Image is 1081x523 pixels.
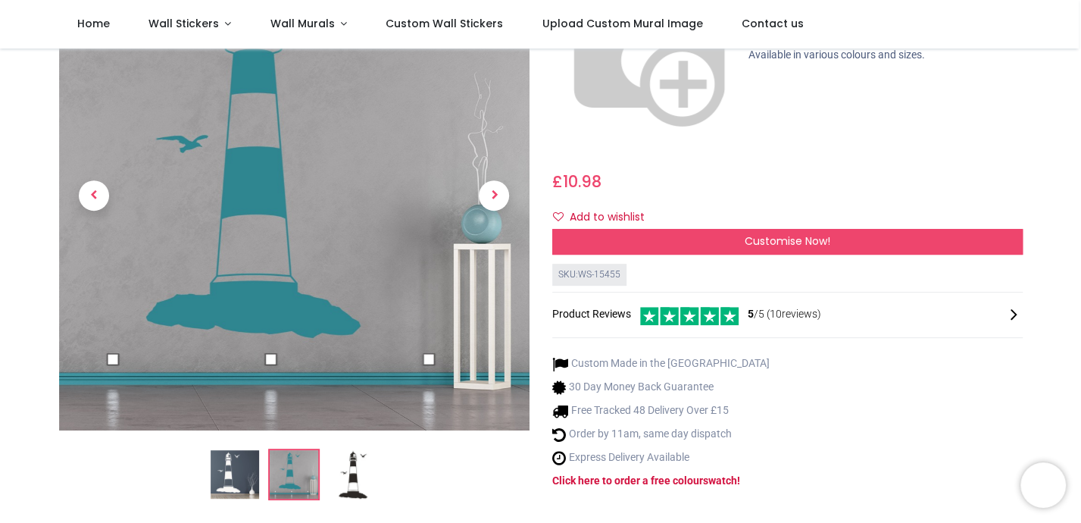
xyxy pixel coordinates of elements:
[79,180,109,211] span: Previous
[552,450,770,466] li: Express Delivery Available
[748,308,754,320] span: 5
[552,403,770,419] li: Free Tracked 48 Delivery Over £15
[270,450,318,499] img: WS-15455-02
[552,171,601,193] span: £
[552,205,658,230] button: Add to wishlistAdd to wishlist
[329,450,377,499] img: WS-15455-03
[742,16,804,31] span: Contact us
[479,180,509,211] span: Next
[552,474,703,487] a: Click here to order a free colour
[703,474,737,487] a: swatch
[1020,462,1066,508] iframe: Brevo live chat
[737,474,740,487] a: !
[552,305,1023,325] div: Product Reviews
[148,16,219,31] span: Wall Stickers
[552,356,770,372] li: Custom Made in the [GEOGRAPHIC_DATA]
[553,211,564,222] i: Add to wishlist
[552,380,770,396] li: 30 Day Money Back Guarantee
[386,16,503,31] span: Custom Wall Stickers
[563,171,601,193] span: 10.98
[745,233,830,249] span: Customise Now!
[59,30,130,360] a: Previous
[458,30,529,360] a: Next
[211,450,259,499] img: Lighthouse Beach Nautical Wall Sticker - Mod7
[748,307,821,322] span: /5 ( 10 reviews)
[748,49,925,61] span: Available in various colours and sizes.
[552,264,626,286] div: SKU: WS-15455
[552,427,770,443] li: Order by 11am, same day dispatch
[542,16,702,31] span: Upload Custom Mural Image
[77,16,110,31] span: Home
[270,16,335,31] span: Wall Murals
